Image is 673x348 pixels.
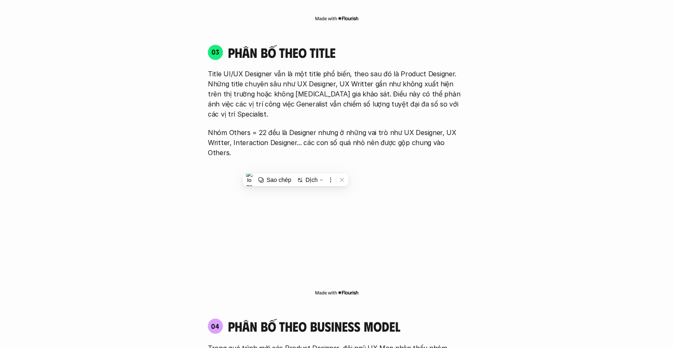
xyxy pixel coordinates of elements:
p: Title UI/UX Designer vẫn là một title phổ biến, theo sau đó là Product Designer. Những title chuy... [208,69,465,119]
p: 04 [211,323,220,330]
h4: phân bố theo business model [228,318,400,334]
img: Made with Flourish [315,15,359,22]
h4: phân bố theo title [228,44,465,60]
img: Made with Flourish [315,289,359,296]
p: 03 [212,49,220,55]
p: Nhóm Others = 22 đều là Designer nhưng ở những vai trò như UX Designer, UX Writter, Interaction D... [208,127,465,158]
iframe: Interactive or visual content [200,162,473,288]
